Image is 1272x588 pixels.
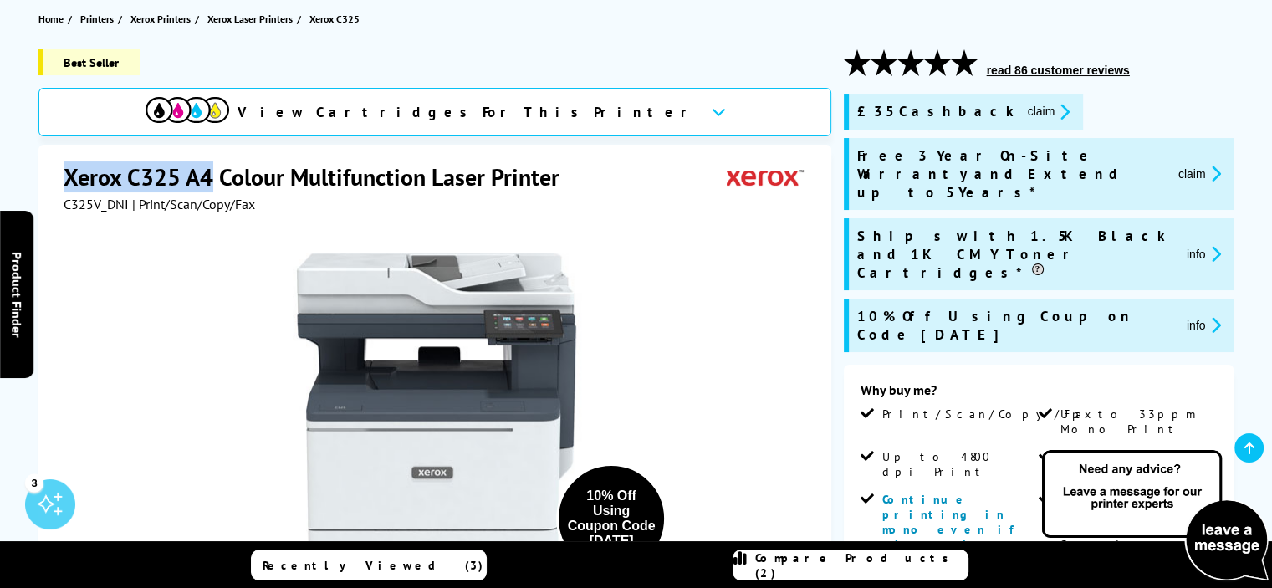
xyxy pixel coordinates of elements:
span: £35 Cashback [857,102,1014,121]
a: Xerox Laser Printers [207,10,297,28]
span: Best Seller [38,49,140,75]
span: | Print/Scan/Copy/Fax [132,196,255,212]
span: C325V_DNI [64,196,129,212]
a: Compare Products (2) [733,550,968,580]
button: promo-description [1173,164,1226,183]
img: View Cartridges [146,97,229,123]
button: promo-description [1023,102,1075,121]
span: Printers [80,10,114,28]
a: Home [38,10,68,28]
span: Up to 33ppm Mono Print [1060,406,1213,437]
button: read 86 customer reviews [982,63,1135,78]
span: Product Finder [8,251,25,337]
span: Xerox C325 [309,10,360,28]
span: Up to 4800 dpi Print [882,449,1035,479]
span: Xerox Laser Printers [207,10,293,28]
a: Xerox Printers [130,10,195,28]
span: 10% Off Using Coupon Code [DATE] [857,307,1173,344]
img: Xerox C325 [273,246,600,574]
img: Xerox [727,161,804,192]
span: Xerox Printers [130,10,191,28]
button: promo-description [1182,244,1226,263]
a: Recently Viewed (3) [251,550,487,580]
button: promo-description [1182,315,1226,335]
span: Ships with 1.5K Black and 1K CMY Toner Cartridges* [857,227,1173,282]
span: Home [38,10,64,28]
div: Why buy me? [861,381,1218,406]
span: Compare Products (2) [755,550,968,580]
a: Xerox C325 [309,10,364,28]
span: Print/Scan/Copy/Fax [882,406,1097,422]
span: View Cartridges For This Printer [238,103,697,121]
img: Open Live Chat window [1038,447,1272,585]
span: Recently Viewed (3) [263,558,483,573]
div: 10% Off Using Coupon Code [DATE] [567,488,656,549]
span: Free 3 Year On-Site Warranty and Extend up to 5 Years* [857,146,1165,202]
h1: Xerox C325 A4 Colour Multifunction Laser Printer [64,161,576,192]
a: Printers [80,10,118,28]
div: 3 [25,473,43,492]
